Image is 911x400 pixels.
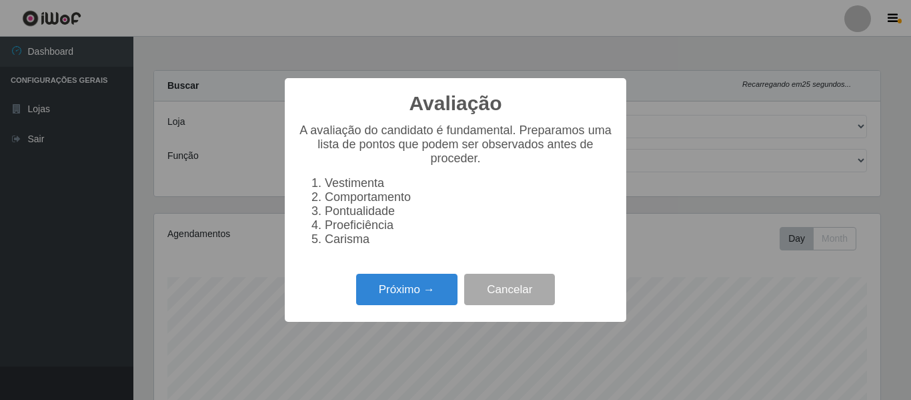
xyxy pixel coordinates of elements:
li: Proeficiência [325,218,613,232]
p: A avaliação do candidato é fundamental. Preparamos uma lista de pontos que podem ser observados a... [298,124,613,166]
li: Pontualidade [325,204,613,218]
li: Comportamento [325,190,613,204]
li: Carisma [325,232,613,246]
li: Vestimenta [325,176,613,190]
h2: Avaliação [409,91,502,116]
button: Cancelar [464,274,555,305]
button: Próximo → [356,274,458,305]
